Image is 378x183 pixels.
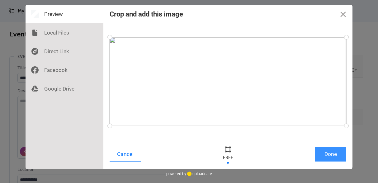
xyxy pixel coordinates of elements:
[166,169,212,178] div: powered by
[26,23,103,42] div: Local Files
[26,61,103,79] div: Facebook
[186,171,212,176] a: uploadcare
[26,5,103,23] div: Preview
[26,79,103,98] div: Google Drive
[26,42,103,61] div: Direct Link
[334,5,352,23] button: Close
[315,147,346,162] button: Done
[110,147,141,162] button: Cancel
[110,10,183,18] div: Crop and add this image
